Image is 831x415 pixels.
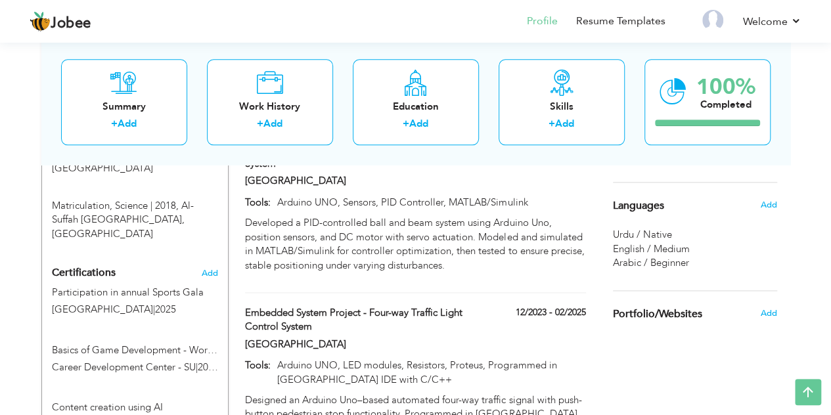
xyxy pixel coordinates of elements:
[613,182,777,271] div: Show your familiar languages.
[196,360,198,374] span: |
[263,118,282,131] a: Add
[257,118,263,131] label: +
[403,118,409,131] label: +
[245,306,466,334] label: Embedded System Project - Four-way Traffic Light Control System
[613,228,672,241] span: Urdu / Native
[245,338,466,351] label: [GEOGRAPHIC_DATA]
[576,14,665,29] a: Resume Templates
[30,11,91,32] a: Jobee
[52,360,196,374] span: Career Development Center - SU
[509,100,614,114] div: Skills
[52,199,179,212] span: Matriculation, Al-Suffah Saviours high School, 2018
[363,100,468,114] div: Education
[52,286,218,299] label: Participation in annual Sports Gala
[111,118,118,131] label: +
[271,359,585,387] p: Arduino UNO, LED modules, Resistors, Proteus, Programmed in [GEOGRAPHIC_DATA] IDE with C/C++
[603,291,787,337] div: Share your links of online work
[52,265,116,280] span: Certifications
[245,174,466,188] label: [GEOGRAPHIC_DATA]
[118,118,137,131] a: Add
[217,100,323,114] div: Work History
[52,303,153,316] span: [GEOGRAPHIC_DATA]
[702,10,723,31] img: Profile Img
[52,343,218,357] label: Basics of Game Development - Workshop
[51,16,91,31] span: Jobee
[527,14,558,29] a: Profile
[613,309,702,320] span: Portfolio/Websites
[760,199,776,211] span: Add
[52,199,194,240] span: Al-Suffah [GEOGRAPHIC_DATA], [GEOGRAPHIC_DATA]
[555,118,574,131] a: Add
[409,118,428,131] a: Add
[516,306,586,319] label: 12/2023 - 02/2025
[271,196,585,209] p: Arduino UNO, Sensors, PID Controller, MATLAB/Simulink
[245,216,585,273] p: Developed a PID-controlled ball and beam system using Arduino Uno, position sensors, and DC motor...
[760,307,776,319] span: Add
[30,11,51,32] img: jobee.io
[202,269,218,278] span: Add the certifications you’ve earned.
[245,196,271,209] label: Tools:
[613,256,689,269] span: Arabic / Beginner
[613,200,664,212] span: Languages
[245,359,271,372] label: Tools:
[198,360,219,374] span: 2024
[696,76,755,98] div: 100%
[613,242,690,255] span: English / Medium
[52,401,218,414] label: Content creation using AI
[549,118,555,131] label: +
[42,179,228,241] div: Matriculation, 2018
[743,14,801,30] a: Welcome
[72,100,177,114] div: Summary
[696,98,755,112] div: Completed
[155,303,176,316] span: 2025
[153,303,155,316] span: |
